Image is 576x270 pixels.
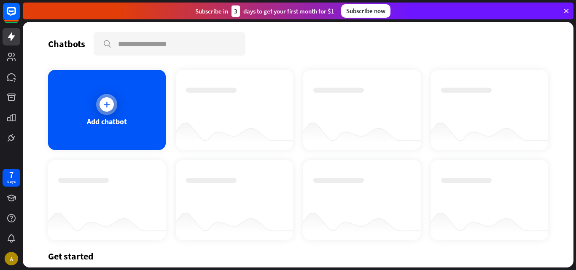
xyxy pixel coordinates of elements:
div: 7 [9,171,13,179]
div: Subscribe in days to get your first month for $1 [195,5,334,17]
button: Open LiveChat chat widget [7,3,32,29]
div: Chatbots [48,38,85,50]
div: A [5,252,18,265]
div: Get started [48,250,548,262]
div: Subscribe now [341,4,390,18]
div: 3 [231,5,240,17]
div: Add chatbot [87,117,127,126]
div: days [7,179,16,184]
a: 7 days [3,169,20,187]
